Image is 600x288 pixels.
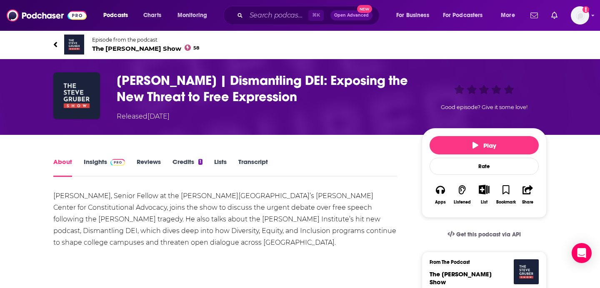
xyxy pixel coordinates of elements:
a: Show notifications dropdown [527,8,541,22]
button: Show profile menu [571,6,589,25]
button: open menu [390,9,440,22]
button: open menu [437,9,495,22]
span: More [501,10,515,21]
a: The Steve Gruber Show [430,270,492,286]
span: Open Advanced [334,13,369,17]
span: For Podcasters [443,10,483,21]
button: Bookmark [495,179,517,210]
button: Play [430,136,539,154]
a: The Steve Gruber ShowEpisode from the podcastThe [PERSON_NAME] Show58 [53,35,547,55]
img: The Steve Gruber Show [64,35,84,55]
span: Podcasts [103,10,128,21]
div: [PERSON_NAME], Senior Fellow at the [PERSON_NAME][GEOGRAPHIC_DATA]’s [PERSON_NAME] Center for Con... [53,190,397,248]
div: Share [522,200,533,205]
div: Apps [435,200,446,205]
a: Transcript [238,158,268,177]
span: The [PERSON_NAME] Show [92,45,199,52]
button: Show More Button [475,185,492,194]
a: InsightsPodchaser Pro [84,158,125,177]
button: open menu [97,9,139,22]
a: Show notifications dropdown [548,8,561,22]
h3: From The Podcast [430,259,532,265]
div: Listened [454,200,471,205]
button: Apps [430,179,451,210]
span: Monitoring [177,10,207,21]
img: Timothy K. Minella | Dismantling DEI: Exposing the New Threat to Free Expression [53,72,100,119]
a: Get this podcast via API [441,224,527,245]
span: For Business [396,10,429,21]
span: The [PERSON_NAME] Show [430,270,492,286]
button: open menu [172,9,218,22]
span: Charts [143,10,161,21]
input: Search podcasts, credits, & more... [246,9,308,22]
span: Episode from the podcast [92,37,199,43]
svg: Add a profile image [582,6,589,13]
h1: Timothy K. Minella | Dismantling DEI: Exposing the New Threat to Free Expression [117,72,408,105]
div: Bookmark [496,200,516,205]
a: Lists [214,158,227,177]
img: Podchaser Pro [110,159,125,166]
a: Credits1 [172,158,202,177]
a: About [53,158,72,177]
img: The Steve Gruber Show [514,259,539,284]
button: Open AdvancedNew [330,10,372,20]
span: Logged in as FIREPodchaser25 [571,6,589,25]
span: New [357,5,372,13]
img: Podchaser - Follow, Share and Rate Podcasts [7,7,87,23]
a: Reviews [137,158,161,177]
div: Show More ButtonList [473,179,495,210]
button: Share [517,179,539,210]
span: ⌘ K [308,10,324,21]
a: Charts [138,9,166,22]
button: Listened [451,179,473,210]
span: 58 [193,46,199,50]
div: Rate [430,158,539,175]
span: Play [472,142,496,149]
span: Good episode? Give it some love! [441,104,527,110]
button: open menu [495,9,525,22]
div: List [481,199,487,205]
div: 1 [198,159,202,165]
div: Released [DATE] [117,112,170,122]
img: User Profile [571,6,589,25]
span: Get this podcast via API [456,231,521,238]
div: Search podcasts, credits, & more... [231,6,387,25]
div: Open Intercom Messenger [572,243,592,263]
